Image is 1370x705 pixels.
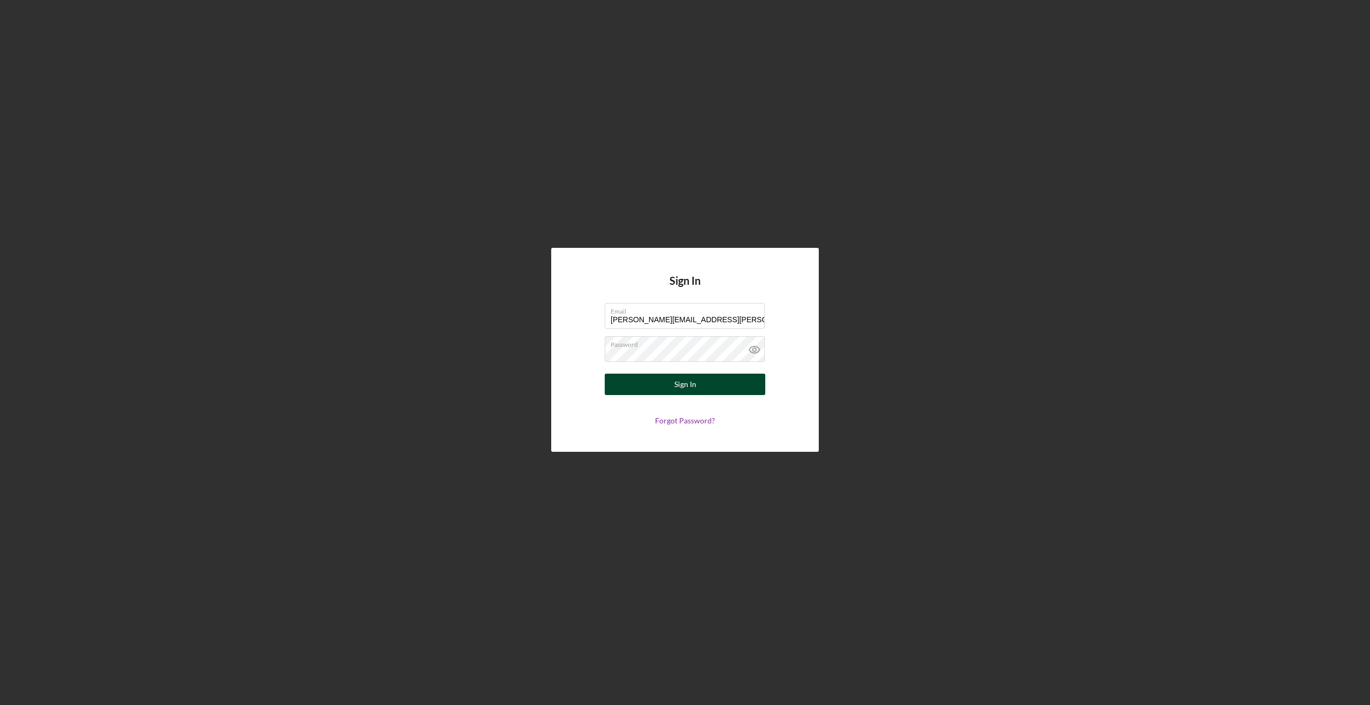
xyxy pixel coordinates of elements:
[605,374,765,395] button: Sign In
[611,304,765,315] label: Email
[674,374,696,395] div: Sign In
[655,416,715,425] a: Forgot Password?
[611,337,765,348] label: Password
[669,275,701,303] h4: Sign In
